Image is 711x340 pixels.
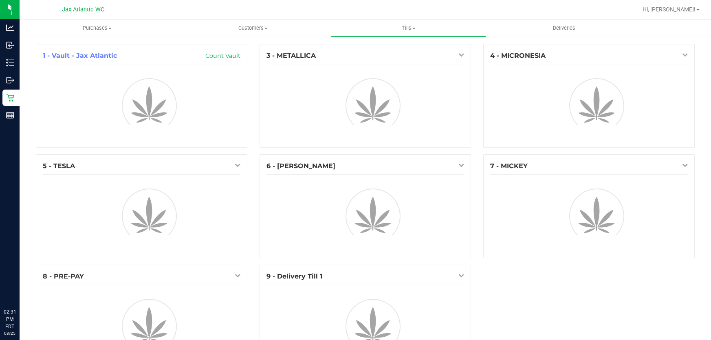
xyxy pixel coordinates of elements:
[43,162,75,170] span: 5 - TESLA
[266,52,316,59] span: 3 - METALLICA
[266,162,335,170] span: 6 - [PERSON_NAME]
[6,41,14,49] inline-svg: Inbound
[6,94,14,102] inline-svg: Retail
[43,272,84,280] span: 8 - PRE-PAY
[20,20,175,37] a: Purchases
[6,24,14,32] inline-svg: Analytics
[205,52,240,59] a: Count Vault
[43,52,117,59] span: 1 - Vault - Jax Atlantic
[331,24,486,32] span: Tills
[542,24,586,32] span: Deliveries
[4,330,16,336] p: 08/25
[175,20,331,37] a: Customers
[176,24,330,32] span: Customers
[62,6,104,13] span: Jax Atlantic WC
[490,162,528,170] span: 7 - MICKEY
[6,59,14,67] inline-svg: Inventory
[4,308,16,330] p: 02:31 PM EDT
[266,272,322,280] span: 9 - Delivery Till 1
[6,76,14,84] inline-svg: Outbound
[486,20,642,37] a: Deliveries
[490,52,546,59] span: 4 - MICRONESIA
[20,24,175,32] span: Purchases
[6,111,14,119] inline-svg: Reports
[643,6,696,13] span: Hi, [PERSON_NAME]!
[331,20,486,37] a: Tills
